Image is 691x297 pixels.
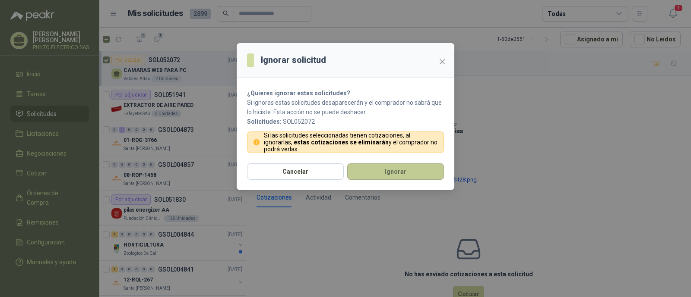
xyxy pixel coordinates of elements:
strong: ¿Quieres ignorar estas solicitudes? [247,90,350,97]
span: close [439,58,446,65]
strong: estas cotizaciones se eliminarán [294,139,389,146]
h3: Ignorar solicitud [261,53,326,67]
button: Cancelar [247,163,344,180]
button: Ignorar [347,163,444,180]
p: SOL052072 [247,117,444,126]
button: Close [435,55,449,69]
p: Si ignoras estas solicitudes desaparecerán y el comprador no sabrá que lo hiciste. Esta acción no... [247,98,444,117]
p: Si las solicitudes seleccionadas tienen cotizaciones, al ignorarlas, y el comprador no podrá verlas. [264,132,439,153]
b: Solicitudes: [247,118,282,125]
